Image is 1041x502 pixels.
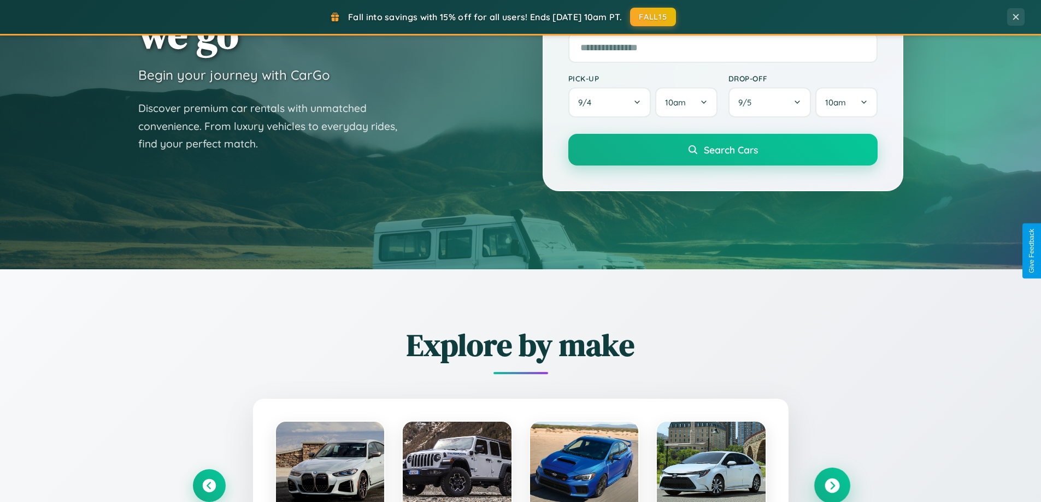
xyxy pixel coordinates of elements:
button: FALL15 [630,8,676,26]
span: 9 / 5 [738,97,757,108]
button: 10am [815,87,877,117]
button: 9/5 [728,87,811,117]
label: Pick-up [568,74,717,83]
span: 10am [665,97,686,108]
h3: Begin your journey with CarGo [138,67,330,83]
button: 9/4 [568,87,651,117]
span: 10am [825,97,846,108]
span: Fall into savings with 15% off for all users! Ends [DATE] 10am PT. [348,11,622,22]
button: Search Cars [568,134,878,166]
div: Give Feedback [1028,229,1036,273]
label: Drop-off [728,74,878,83]
p: Discover premium car rentals with unmatched convenience. From luxury vehicles to everyday rides, ... [138,99,411,153]
h2: Explore by make [193,324,849,366]
span: Search Cars [704,144,758,156]
button: 10am [655,87,717,117]
span: 9 / 4 [578,97,597,108]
